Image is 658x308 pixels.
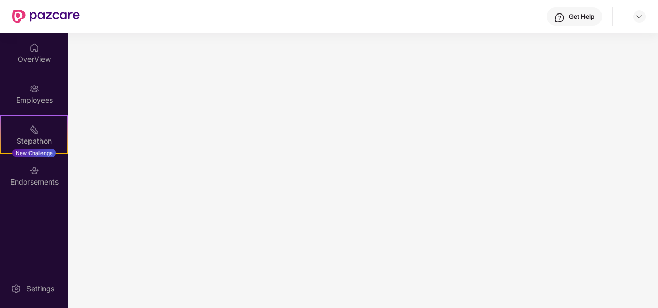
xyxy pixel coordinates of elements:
[29,43,39,53] img: svg+xml;base64,PHN2ZyBpZD0iSG9tZSIgeG1sbnM9Imh0dHA6Ly93d3cudzMub3JnLzIwMDAvc3ZnIiB3aWR0aD0iMjAiIG...
[635,12,643,21] img: svg+xml;base64,PHN2ZyBpZD0iRHJvcGRvd24tMzJ4MzIiIHhtbG5zPSJodHRwOi8vd3d3LnczLm9yZy8yMDAwL3N2ZyIgd2...
[12,10,80,23] img: New Pazcare Logo
[29,165,39,176] img: svg+xml;base64,PHN2ZyBpZD0iRW5kb3JzZW1lbnRzIiB4bWxucz0iaHR0cDovL3d3dy53My5vcmcvMjAwMC9zdmciIHdpZH...
[23,284,58,294] div: Settings
[554,12,565,23] img: svg+xml;base64,PHN2ZyBpZD0iSGVscC0zMngzMiIgeG1sbnM9Imh0dHA6Ly93d3cudzMub3JnLzIwMDAvc3ZnIiB3aWR0aD...
[29,124,39,135] img: svg+xml;base64,PHN2ZyB4bWxucz0iaHR0cDovL3d3dy53My5vcmcvMjAwMC9zdmciIHdpZHRoPSIyMSIgaGVpZ2h0PSIyMC...
[1,136,67,146] div: Stepathon
[569,12,594,21] div: Get Help
[11,284,21,294] img: svg+xml;base64,PHN2ZyBpZD0iU2V0dGluZy0yMHgyMCIgeG1sbnM9Imh0dHA6Ly93d3cudzMub3JnLzIwMDAvc3ZnIiB3aW...
[29,83,39,94] img: svg+xml;base64,PHN2ZyBpZD0iRW1wbG95ZWVzIiB4bWxucz0iaHR0cDovL3d3dy53My5vcmcvMjAwMC9zdmciIHdpZHRoPS...
[12,149,56,157] div: New Challenge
